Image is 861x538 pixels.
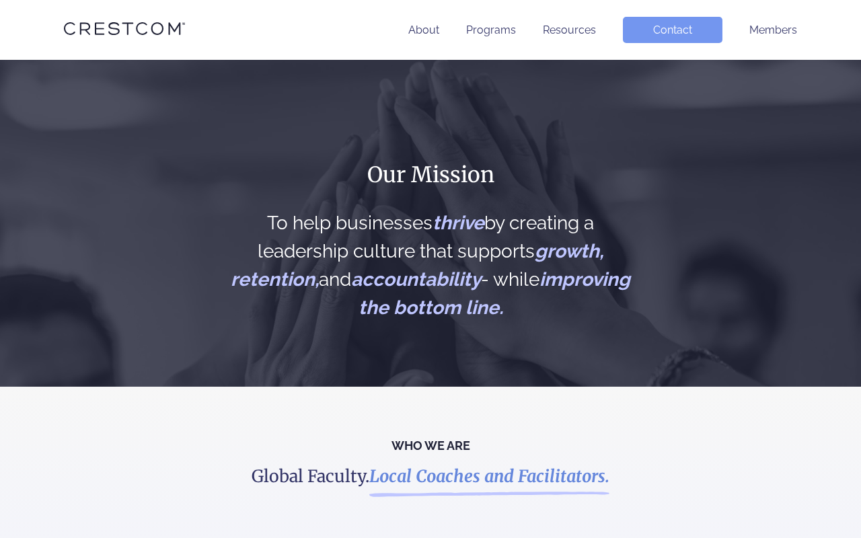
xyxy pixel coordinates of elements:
[351,268,481,291] span: accountability
[20,440,841,451] h3: WHO WE ARE
[749,24,797,36] a: Members
[408,24,439,36] a: About
[230,161,632,189] h1: Our Mission
[196,465,665,488] h4: Global Faculty.
[543,24,596,36] a: Resources
[433,212,484,234] span: thrive
[466,24,516,36] a: Programs
[369,465,609,487] i: Local Coaches and Facilitators.
[623,17,722,43] a: Contact
[230,209,632,322] h2: To help businesses by creating a leadership culture that supports and - while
